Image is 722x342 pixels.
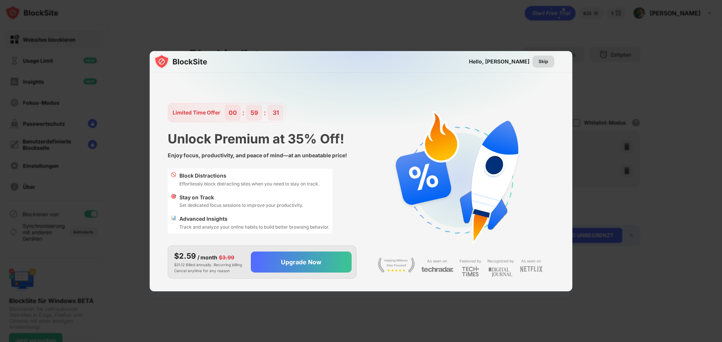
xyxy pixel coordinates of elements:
[460,258,481,265] div: Featured by
[427,258,447,265] div: As seen on
[421,266,454,273] img: light-techradar.svg
[154,51,577,200] img: gradient.svg
[487,258,514,265] div: Recognized by
[488,266,513,279] img: light-digital-journal.svg
[378,258,415,273] img: light-stay-focus.svg
[219,253,234,262] div: $3.99
[179,202,303,209] div: Set dedicated focus sessions to improve your productivity.
[174,250,196,262] div: $2.59
[281,258,322,266] div: Upgrade Now
[520,266,543,272] img: light-netflix.svg
[171,215,176,231] div: 📊
[197,253,217,262] div: / month
[171,193,176,209] div: 🎯
[179,215,329,223] div: Advanced Insights
[179,223,329,231] div: Track and analyze your online habits to build better browsing behavior.
[174,250,245,274] div: $31.12 Billed annually. Recurring billing. Cancel anytime for any reason
[538,58,548,65] div: Skip
[521,258,541,265] div: As seen on
[462,266,479,277] img: light-techtimes.svg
